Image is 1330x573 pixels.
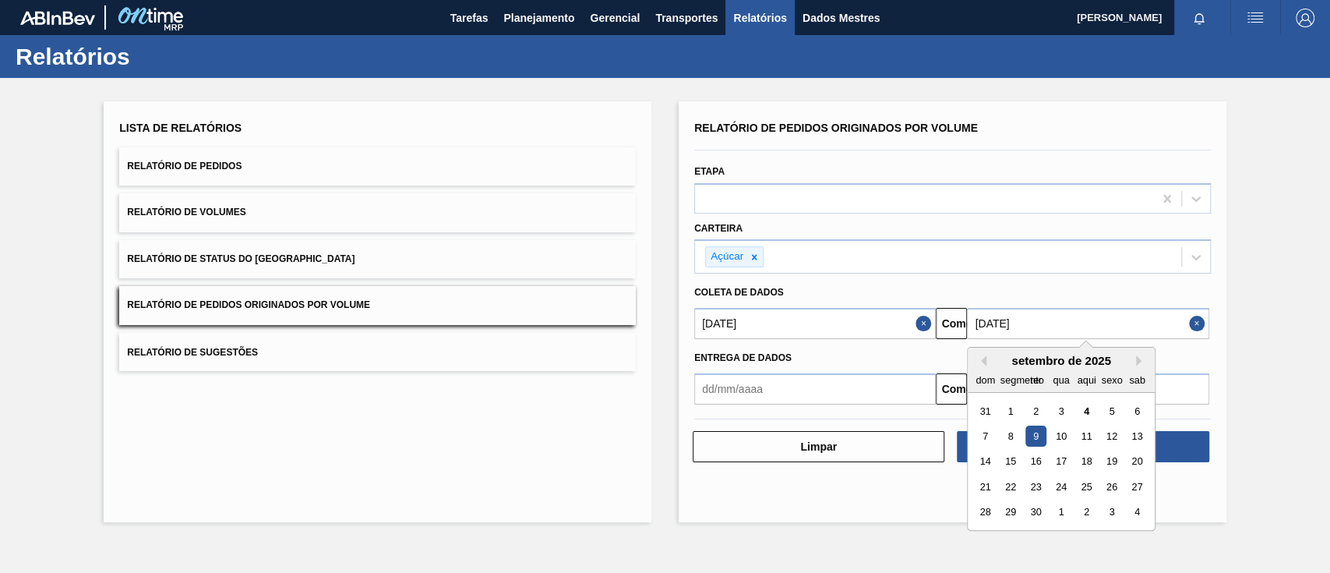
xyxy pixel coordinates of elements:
font: 25 [1081,481,1092,493]
font: 28 [980,507,991,518]
button: Mês Anterior [975,355,986,366]
font: [PERSON_NAME] [1077,12,1162,23]
font: sab [1130,374,1146,386]
font: 1 [1059,507,1064,518]
div: Escolha terça-feira, 23 de setembro de 2025 [1025,476,1046,497]
font: Relatórios [16,44,130,69]
div: Escolha quarta-feira, 3 de setembro de 2025 [1051,401,1072,422]
button: Relatório de Volumes [119,193,636,232]
font: Planejamento [503,12,574,24]
input: dd/mm/aaaa [694,308,936,339]
font: Lista de Relatórios [119,122,242,134]
input: dd/mm/aaaa [694,373,936,405]
div: Escolha sexta-feira, 26 de setembro de 2025 [1102,476,1123,497]
font: Comeu [941,383,978,395]
button: Fechar [915,308,936,339]
font: Relatório de Pedidos Originados por Volume [694,122,978,134]
font: 5 [1110,405,1115,417]
div: Escolha domingo, 21 de setembro de 2025 [975,476,996,497]
font: 23 [1031,481,1042,493]
div: Escolha terça-feira, 16 de setembro de 2025 [1025,451,1046,472]
font: Coleta de dados [694,287,784,298]
font: 1 [1008,405,1014,417]
div: Escolha quinta-feira, 25 de setembro de 2025 [1076,476,1097,497]
div: Escolha quinta-feira, 11 de setembro de 2025 [1076,426,1097,447]
div: Escolha domingo, 28 de setembro de 2025 [975,502,996,523]
font: 29 [1005,507,1016,518]
font: 2 [1084,507,1089,518]
div: Escolha quarta-feira, 24 de setembro de 2025 [1051,476,1072,497]
font: 14 [980,456,991,468]
div: Escolha sábado, 27 de setembro de 2025 [1127,476,1148,497]
div: Escolha segunda-feira, 1 de setembro de 2025 [1000,401,1021,422]
font: 17 [1056,456,1067,468]
font: 13 [1132,430,1143,442]
font: Comeu [941,317,978,330]
img: Sair [1296,9,1314,27]
font: 18 [1081,456,1092,468]
font: Dados Mestres [803,12,880,24]
button: Download [957,431,1208,462]
font: qua [1053,374,1070,386]
img: TNhmsLtSVTkK8tSr43FrP2fwEKptu5GPRR3wAAAABJRU5ErkJggg== [20,11,95,25]
div: Escolha quarta-feira, 1 de outubro de 2025 [1051,502,1072,523]
div: Escolha sexta-feira, 12 de setembro de 2025 [1102,426,1123,447]
button: Relatório de Sugestões [119,333,636,371]
font: Transportes [655,12,718,24]
div: Escolha domingo, 7 de setembro de 2025 [975,426,996,447]
font: 2 [1033,405,1039,417]
div: Escolha sábado, 20 de setembro de 2025 [1127,451,1148,472]
font: Relatório de Pedidos [127,161,242,172]
font: Relatório de Volumes [127,207,245,218]
font: 27 [1132,481,1143,493]
button: Próximo mês [1136,355,1147,366]
img: ações do usuário [1246,9,1265,27]
font: 20 [1132,456,1143,468]
div: Escolha sexta-feira, 5 de setembro de 2025 [1102,401,1123,422]
div: Escolha quarta-feira, 10 de setembro de 2025 [1051,426,1072,447]
font: 26 [1106,481,1117,493]
div: mês 2025-09 [973,398,1150,525]
font: 6 [1134,405,1140,417]
button: Relatório de Pedidos [119,147,636,186]
font: Tarefas [450,12,489,24]
font: Etapa [694,166,725,177]
font: 15 [1005,456,1016,468]
font: 4 [1134,507,1140,518]
font: 10 [1056,430,1067,442]
font: Gerencial [590,12,640,24]
div: Escolha sábado, 4 de outubro de 2025 [1127,502,1148,523]
div: Escolha terça-feira, 9 de setembro de 2025 [1025,426,1046,447]
div: Escolha sábado, 6 de setembro de 2025 [1127,401,1148,422]
font: 31 [980,405,991,417]
font: 7 [983,430,988,442]
font: Limpar [800,440,837,453]
font: Açúcar [711,250,743,262]
div: Escolha segunda-feira, 8 de setembro de 2025 [1000,426,1021,447]
font: 3 [1110,507,1115,518]
font: 21 [980,481,991,493]
font: 4 [1084,405,1089,417]
div: Escolha sexta-feira, 3 de outubro de 2025 [1102,502,1123,523]
button: Relatório de Pedidos Originados por Volume [119,286,636,324]
div: Escolha quinta-feira, 18 de setembro de 2025 [1076,451,1097,472]
div: Escolha domingo, 14 de setembro de 2025 [975,451,996,472]
font: 9 [1033,430,1039,442]
button: Limpar [693,431,944,462]
font: 11 [1081,430,1092,442]
button: Relatório de Status do [GEOGRAPHIC_DATA] [119,240,636,278]
font: segmento [1000,374,1044,386]
font: Relatório de Status do [GEOGRAPHIC_DATA] [127,253,355,264]
div: Escolha segunda-feira, 15 de setembro de 2025 [1000,451,1021,472]
font: 19 [1106,456,1117,468]
div: Escolha segunda-feira, 29 de setembro de 2025 [1000,502,1021,523]
div: Escolha domingo, 31 de agosto de 2025 [975,401,996,422]
font: Relatório de Sugestões [127,346,258,357]
div: Escolha quarta-feira, 17 de setembro de 2025 [1051,451,1072,472]
button: Comeu [936,373,967,405]
font: Relatórios [733,12,786,24]
div: Escolha terça-feira, 2 de setembro de 2025 [1025,401,1046,422]
font: Entrega de dados [694,352,792,363]
font: 3 [1059,405,1064,417]
font: 8 [1008,430,1014,442]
